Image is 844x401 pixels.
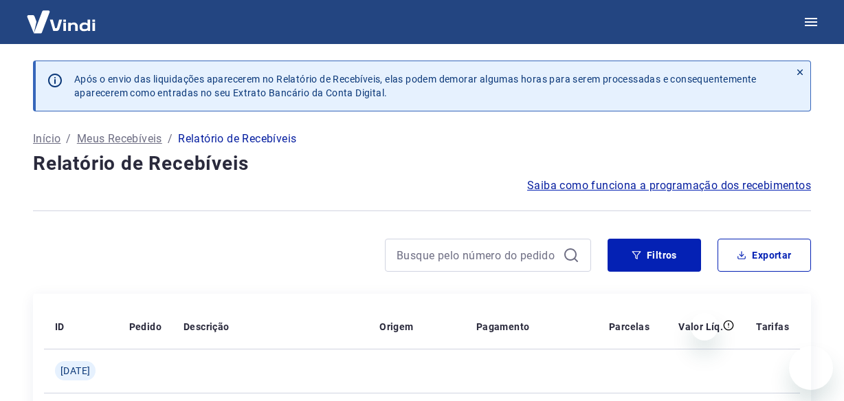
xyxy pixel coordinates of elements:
[608,239,701,272] button: Filtros
[718,239,811,272] button: Exportar
[74,72,779,100] p: Após o envio das liquidações aparecerem no Relatório de Recebíveis, elas podem demorar algumas ho...
[55,320,65,334] p: ID
[184,320,230,334] p: Descrição
[168,131,173,147] p: /
[476,320,530,334] p: Pagamento
[789,346,833,390] iframe: Botão para abrir a janela de mensagens
[379,320,413,334] p: Origem
[397,245,557,265] input: Busque pelo número do pedido
[527,177,811,194] a: Saiba como funciona a programação dos recebimentos
[129,320,162,334] p: Pedido
[16,1,106,43] img: Vindi
[678,320,723,334] p: Valor Líq.
[178,131,296,147] p: Relatório de Recebíveis
[609,320,649,334] p: Parcelas
[33,150,811,177] h4: Relatório de Recebíveis
[66,131,71,147] p: /
[77,131,162,147] a: Meus Recebíveis
[691,313,718,340] iframe: Fechar mensagem
[33,131,60,147] a: Início
[60,364,90,378] span: [DATE]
